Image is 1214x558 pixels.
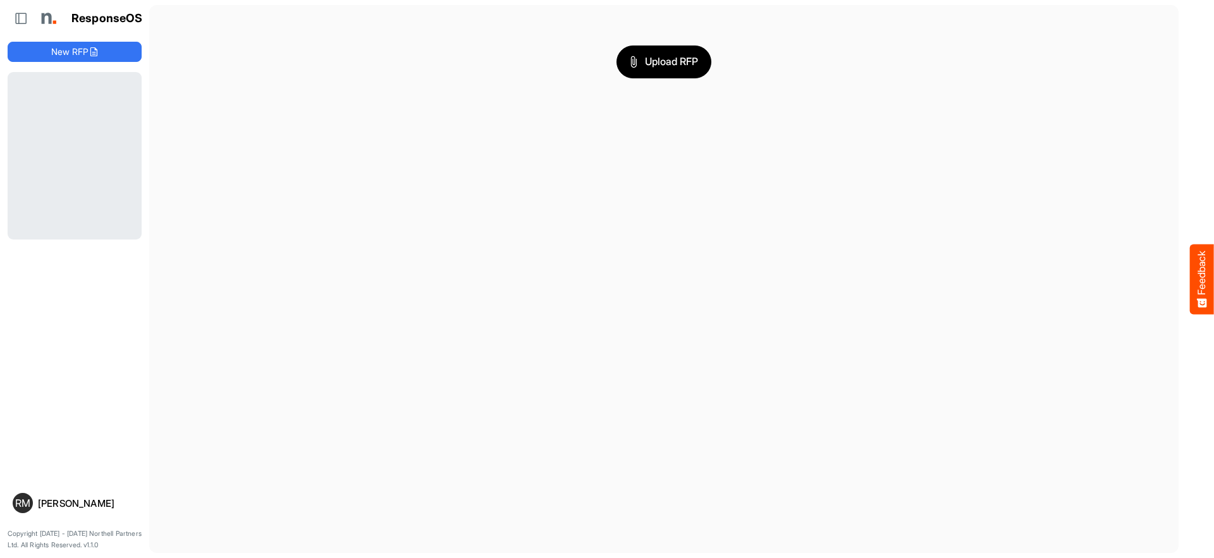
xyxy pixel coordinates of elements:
[8,72,142,240] div: Loading...
[38,499,137,508] div: [PERSON_NAME]
[71,12,143,25] h1: ResponseOS
[35,6,60,31] img: Northell
[616,45,711,78] button: Upload RFP
[8,42,142,62] button: New RFP
[8,528,142,550] p: Copyright [DATE] - [DATE] Northell Partners Ltd. All Rights Reserved. v1.1.0
[1190,244,1214,314] button: Feedback
[15,498,30,508] span: RM
[630,54,698,70] span: Upload RFP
